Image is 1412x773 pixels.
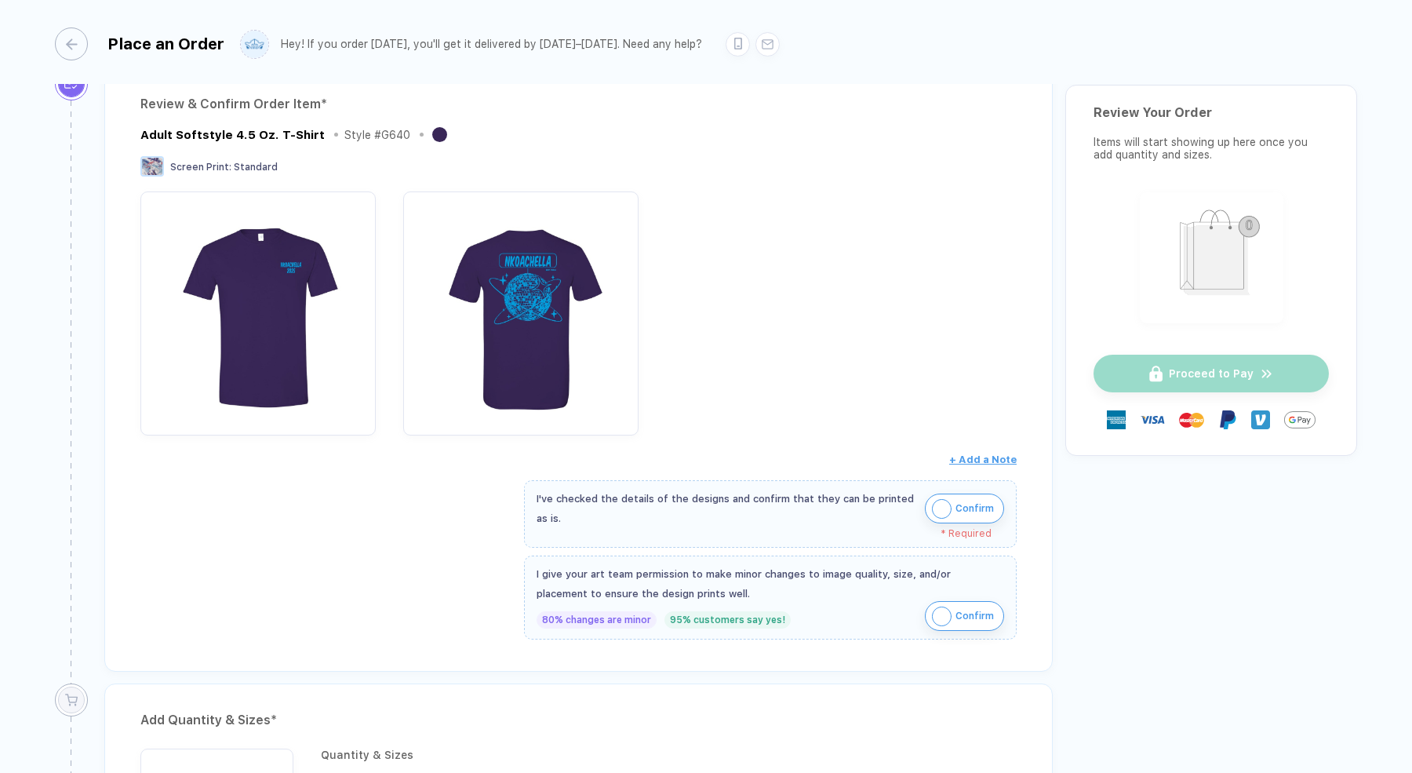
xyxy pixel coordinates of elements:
img: GPay [1284,404,1316,436]
div: Add Quantity & Sizes [140,708,1017,733]
div: Hey! If you order [DATE], you'll get it delivered by [DATE]–[DATE]. Need any help? [281,38,702,51]
div: Review Your Order [1094,105,1329,120]
img: 1c60b3ce-50a5-4f5a-9483-d7ad4cec13cc_nt_back_1759425260433.jpg [411,199,631,419]
span: Confirm [955,496,994,521]
div: Adult Softstyle 4.5 Oz. T-Shirt [140,128,325,142]
img: express [1107,410,1126,429]
img: master-card [1179,407,1204,432]
div: 95% customers say yes! [664,611,791,629]
button: + Add a Note [949,447,1017,472]
div: Place an Order [107,35,224,53]
div: I give your art team permission to make minor changes to image quality, size, and/or placement to... [537,564,1004,603]
button: iconConfirm [925,494,1004,523]
span: Standard [234,162,278,173]
img: icon [932,499,952,519]
div: Items will start showing up here once you add quantity and sizes. [1094,136,1329,161]
div: Style # G640 [344,129,410,141]
div: I've checked the details of the designs and confirm that they can be printed as is. [537,489,917,528]
img: Venmo [1251,410,1270,429]
div: Quantity & Sizes [321,749,1017,761]
img: shopping_bag.png [1147,199,1276,313]
span: + Add a Note [949,454,1017,465]
img: Screen Print [140,156,164,177]
div: Review & Confirm Order Item [140,92,1017,117]
span: Screen Print : [170,162,231,173]
button: iconConfirm [925,601,1004,631]
span: Confirm [955,603,994,629]
img: 1c60b3ce-50a5-4f5a-9483-d7ad4cec13cc_nt_front_1759425260430.jpg [148,199,368,419]
img: user profile [241,31,268,58]
img: icon [932,607,952,626]
img: visa [1140,407,1165,432]
img: Paypal [1218,410,1237,429]
div: 80% changes are minor [537,611,657,629]
div: * Required [537,528,992,539]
